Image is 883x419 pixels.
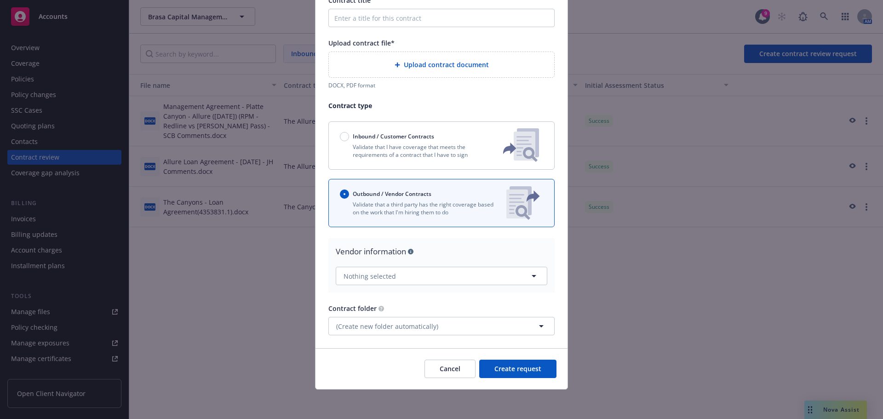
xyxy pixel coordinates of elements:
span: Cancel [440,364,460,373]
span: Outbound / Vendor Contracts [353,190,431,198]
span: Contract folder [328,304,377,313]
button: Create request [479,360,556,378]
input: Inbound / Customer Contracts [340,132,349,141]
div: Upload contract document [328,52,555,78]
span: (Create new folder automatically) [336,321,438,331]
span: Upload contract file* [328,39,395,47]
button: Nothing selected [336,267,547,285]
button: (Create new folder automatically) [328,317,555,335]
span: Upload contract document [404,60,489,69]
button: Inbound / Customer ContractsValidate that I have coverage that meets the requirements of a contra... [328,121,555,170]
input: Enter a title for this contract [328,9,555,27]
p: Validate that I have coverage that meets the requirements of a contract that I have to sign [340,143,488,159]
button: Outbound / Vendor ContractsValidate that a third party has the right coverage based on the work t... [328,179,555,227]
span: Inbound / Customer Contracts [353,132,434,140]
p: Validate that a third party has the right coverage based on the work that I'm hiring them to do [340,201,499,216]
span: Create request [494,364,541,373]
div: Vendor information [336,246,547,258]
button: Cancel [424,360,476,378]
div: DOCX, PDF format [328,81,555,89]
p: Contract type [328,101,555,110]
span: Nothing selected [344,271,396,281]
input: Outbound / Vendor Contracts [340,189,349,199]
